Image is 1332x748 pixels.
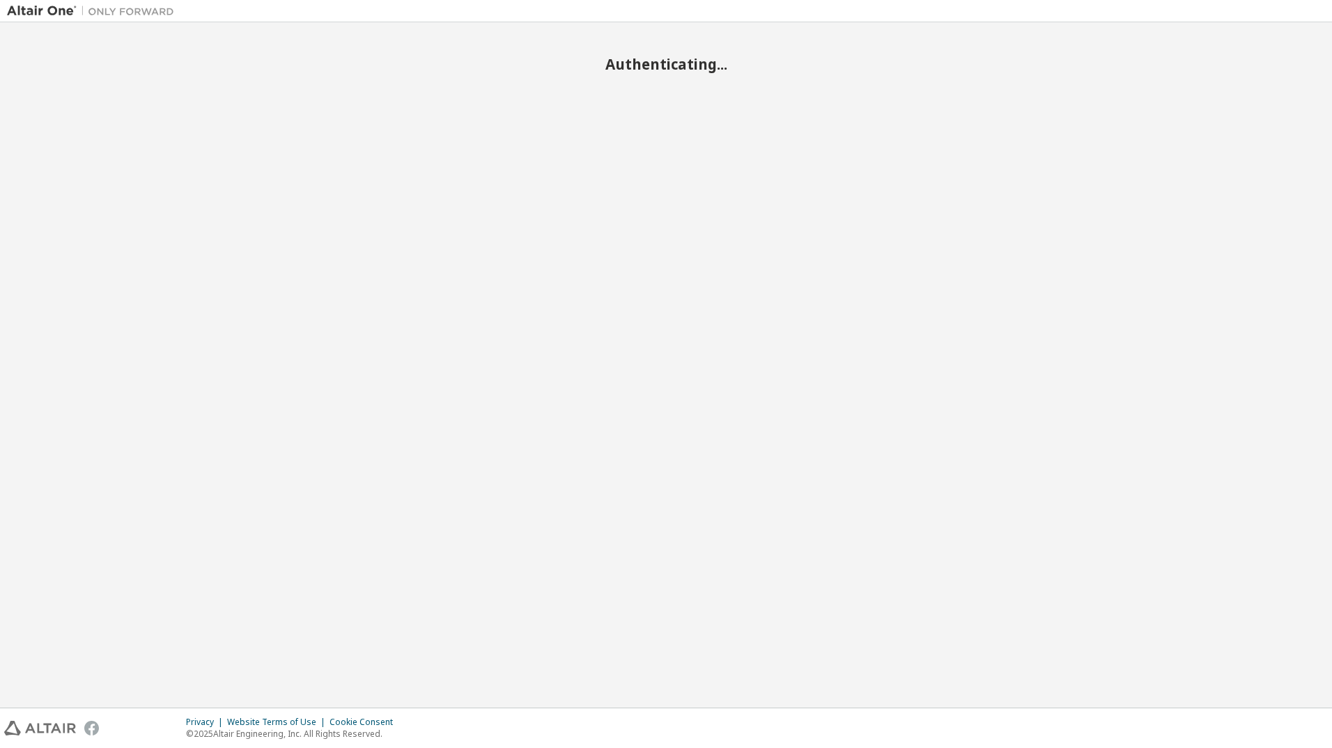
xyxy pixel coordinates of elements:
[227,717,330,728] div: Website Terms of Use
[186,728,401,740] p: © 2025 Altair Engineering, Inc. All Rights Reserved.
[84,721,99,735] img: facebook.svg
[7,55,1325,73] h2: Authenticating...
[186,717,227,728] div: Privacy
[7,4,181,18] img: Altair One
[330,717,401,728] div: Cookie Consent
[4,721,76,735] img: altair_logo.svg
